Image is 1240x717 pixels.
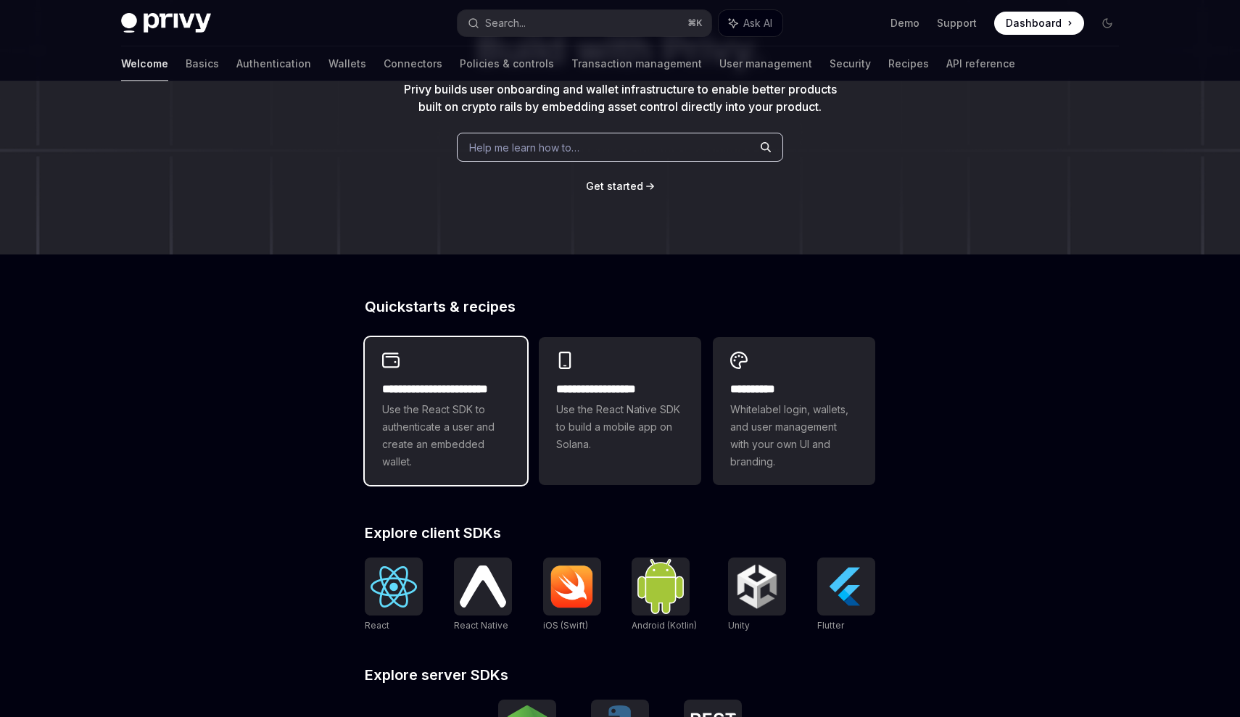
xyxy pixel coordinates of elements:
a: Connectors [384,46,442,81]
a: ReactReact [365,558,423,633]
button: Search...⌘K [458,10,711,36]
span: Explore server SDKs [365,668,508,682]
button: Ask AI [719,10,782,36]
span: Flutter [817,620,844,631]
a: Transaction management [571,46,702,81]
a: Policies & controls [460,46,554,81]
span: Whitelabel login, wallets, and user management with your own UI and branding. [730,401,858,471]
span: Ask AI [743,16,772,30]
img: React [371,566,417,608]
a: iOS (Swift)iOS (Swift) [543,558,601,633]
a: Basics [186,46,219,81]
span: React Native [454,620,508,631]
a: Welcome [121,46,168,81]
a: Get started [586,179,643,194]
a: Support [937,16,977,30]
a: API reference [946,46,1015,81]
img: React Native [460,565,506,607]
span: ⌘ K [687,17,703,29]
button: Toggle dark mode [1096,12,1119,35]
span: iOS (Swift) [543,620,588,631]
span: Get started [586,180,643,192]
span: Use the React SDK to authenticate a user and create an embedded wallet. [382,401,510,471]
a: React NativeReact Native [454,558,512,633]
span: Dashboard [1006,16,1062,30]
div: Search... [485,14,526,32]
a: Dashboard [994,12,1084,35]
img: Unity [734,563,780,610]
span: Privy builds user onboarding and wallet infrastructure to enable better products built on crypto ... [404,82,837,114]
img: iOS (Swift) [549,565,595,608]
a: Authentication [236,46,311,81]
span: Android (Kotlin) [632,620,697,631]
img: dark logo [121,13,211,33]
span: Quickstarts & recipes [365,299,516,314]
a: **** *****Whitelabel login, wallets, and user management with your own UI and branding. [713,337,875,485]
span: Unity [728,620,750,631]
a: FlutterFlutter [817,558,875,633]
a: UnityUnity [728,558,786,633]
a: User management [719,46,812,81]
span: Help me learn how to… [469,140,579,155]
span: Use the React Native SDK to build a mobile app on Solana. [556,401,684,453]
a: Android (Kotlin)Android (Kotlin) [632,558,697,633]
span: Explore client SDKs [365,526,501,540]
a: Demo [890,16,919,30]
img: Android (Kotlin) [637,559,684,613]
a: Wallets [328,46,366,81]
img: Flutter [823,563,869,610]
a: **** **** **** ***Use the React Native SDK to build a mobile app on Solana. [539,337,701,485]
a: Security [830,46,871,81]
span: React [365,620,389,631]
a: Recipes [888,46,929,81]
